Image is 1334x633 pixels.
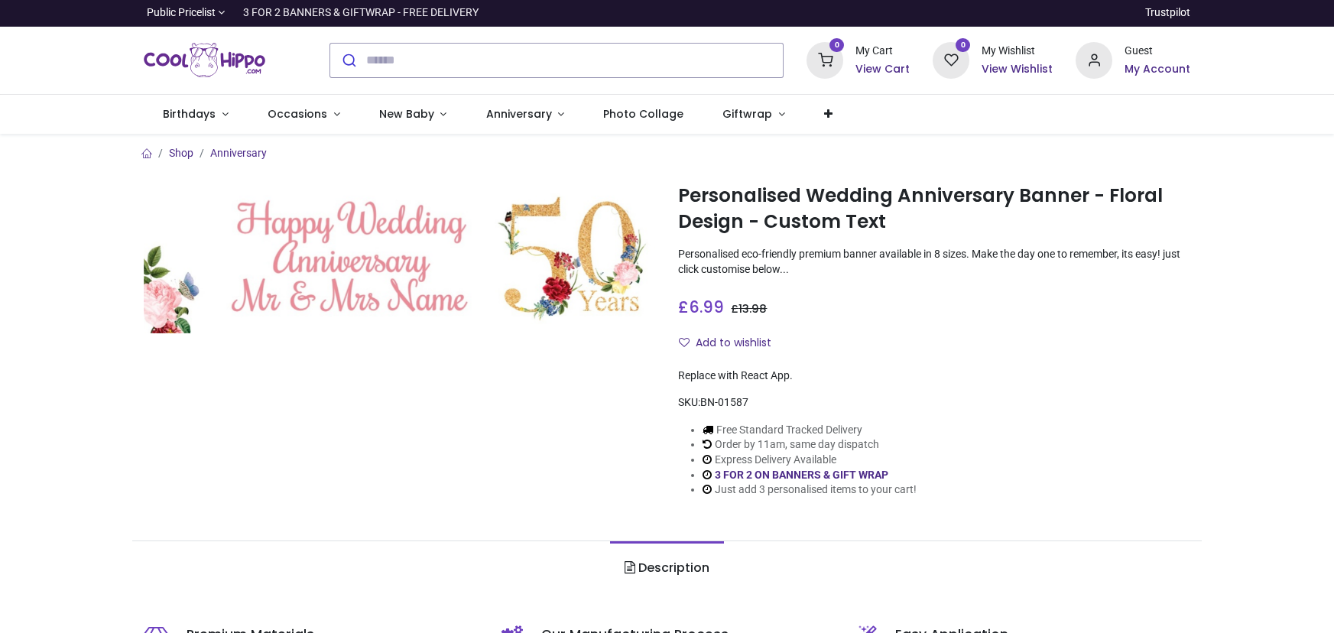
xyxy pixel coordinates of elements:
[722,106,772,122] span: Giftwrap
[700,396,748,408] span: BN-01587
[379,106,434,122] span: New Baby
[268,106,327,122] span: Occasions
[855,62,910,77] a: View Cart
[678,330,784,356] button: Add to wishlistAdd to wishlist
[163,106,216,122] span: Birthdays
[169,147,193,159] a: Shop
[243,5,479,21] div: 3 FOR 2 BANNERS & GIFTWRAP - FREE DELIVERY
[144,5,226,21] a: Public Pricelist
[982,62,1053,77] a: View Wishlist
[486,106,552,122] span: Anniversary
[679,337,690,348] i: Add to wishlist
[678,183,1190,235] h1: Personalised Wedding Anniversary Banner - Floral Design - Custom Text
[731,301,767,316] span: £
[466,95,584,135] a: Anniversary
[982,44,1053,59] div: My Wishlist
[715,469,888,481] a: 3 FOR 2 ON BANNERS & GIFT WRAP
[703,95,805,135] a: Giftwrap
[703,423,917,438] li: Free Standard Tracked Delivery
[956,38,970,53] sup: 0
[144,95,248,135] a: Birthdays
[678,368,1190,384] div: Replace with React App.
[359,95,466,135] a: New Baby
[738,301,767,316] span: 13.98
[855,44,910,59] div: My Cart
[1145,5,1190,21] a: Trustpilot
[703,453,917,468] li: Express Delivery Available
[807,53,843,65] a: 0
[248,95,359,135] a: Occasions
[144,39,266,82] img: Cool Hippo
[610,541,724,595] a: Description
[1125,62,1190,77] a: My Account
[147,5,216,21] span: Public Pricelist
[330,44,366,77] button: Submit
[210,147,267,159] a: Anniversary
[703,437,917,453] li: Order by 11am, same day dispatch
[703,482,917,498] li: Just add 3 personalised items to your cart!
[678,247,1190,277] p: Personalised eco-friendly premium banner available in 8 sizes. Make the day one to remember, its ...
[678,296,724,318] span: £
[144,180,656,333] img: Personalised Wedding Anniversary Banner - Floral Design - Custom Text
[1125,44,1190,59] div: Guest
[689,296,724,318] span: 6.99
[933,53,969,65] a: 0
[603,106,683,122] span: Photo Collage
[829,38,844,53] sup: 0
[678,395,1190,411] div: SKU:
[144,39,266,82] a: Logo of Cool Hippo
